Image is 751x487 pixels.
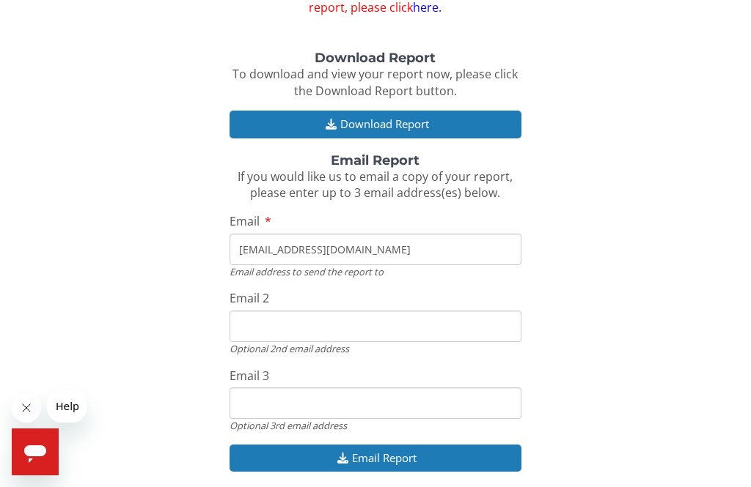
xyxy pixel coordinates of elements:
button: Download Report [230,111,521,138]
span: To download and view your report now, please click the Download Report button. [232,66,518,99]
span: Email 2 [230,290,269,306]
span: If you would like us to email a copy of your report, please enter up to 3 email address(es) below. [238,168,513,201]
span: Email 3 [230,368,269,384]
div: Email address to send the report to [230,265,521,278]
div: Optional 3rd email address [230,419,521,432]
iframe: Close message [12,393,41,423]
div: Optional 2nd email address [230,342,521,355]
span: Email [230,213,260,229]
button: Email Report [230,445,521,472]
iframe: Message from company [47,390,87,423]
iframe: Button to launch messaging window [12,428,59,475]
strong: Download Report [315,50,436,66]
strong: Email Report [331,152,420,168]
